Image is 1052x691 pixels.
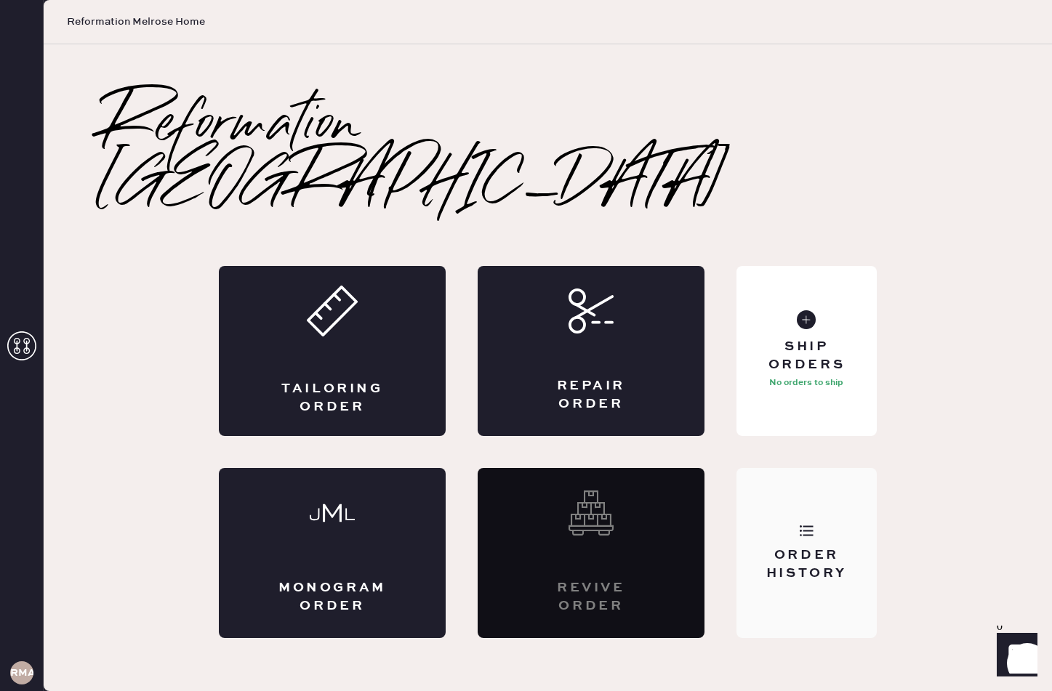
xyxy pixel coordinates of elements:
[748,546,865,583] div: Order History
[536,579,646,615] div: Revive order
[102,97,994,214] h2: Reformation [GEOGRAPHIC_DATA]
[478,468,704,638] div: Interested? Contact us at care@hemster.co
[748,338,865,374] div: Ship Orders
[769,374,843,392] p: No orders to ship
[277,380,388,416] div: Tailoring Order
[10,668,33,678] h3: RMA
[67,15,205,29] span: Reformation Melrose Home
[983,626,1045,688] iframe: Front Chat
[536,377,646,413] div: Repair Order
[277,579,388,615] div: Monogram Order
